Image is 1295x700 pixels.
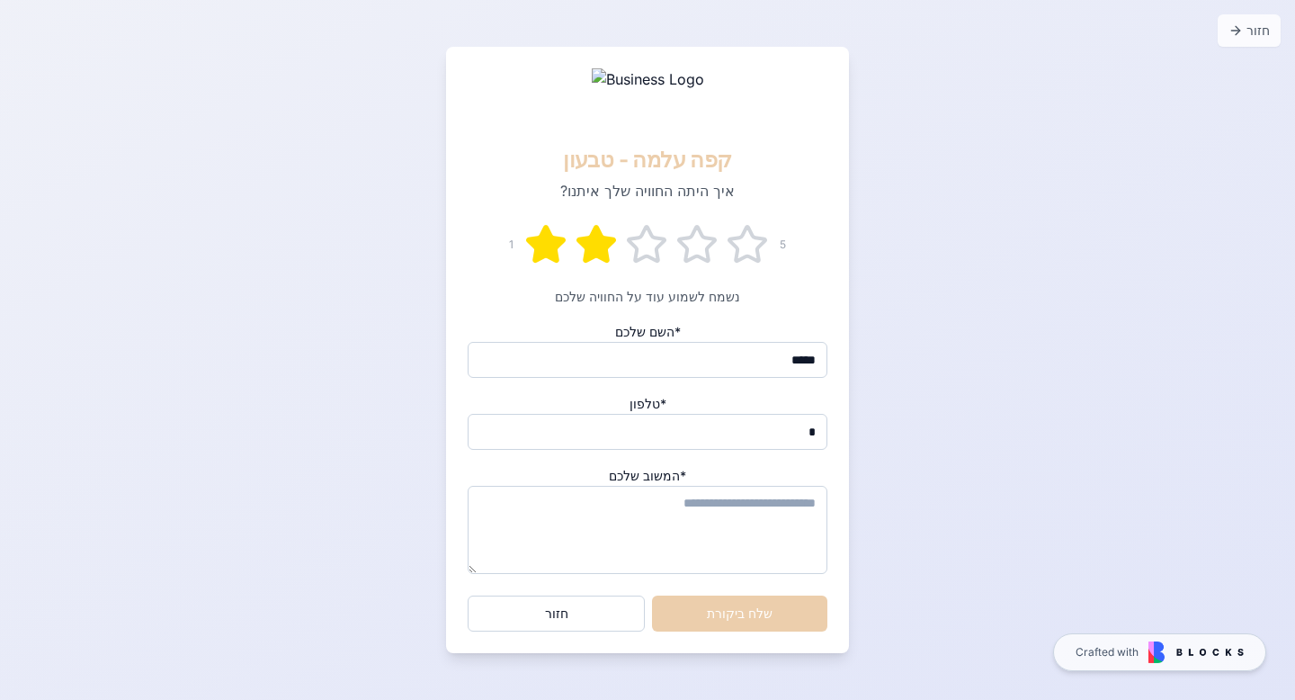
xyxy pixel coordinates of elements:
label: המשוב שלכם * [609,468,686,483]
a: Crafted with [1053,633,1266,671]
p: איך היתה החוויה שלך איתנו? [468,180,827,202]
span: 5 [780,238,786,252]
button: חזור [1218,14,1281,47]
img: Business Logo [592,68,704,126]
button: שלח ביקורת [652,596,827,632]
img: Blocks [1148,642,1244,663]
label: טלפון * [630,396,666,411]
div: קפה עלמה - טבעון [468,146,827,175]
p: נשמח לשמוע עוד על החוויה שלכם [468,288,827,306]
label: השם שלכם * [615,324,681,339]
button: חזור [468,596,645,632]
span: 1 [509,238,514,252]
span: Crafted with [1076,645,1139,660]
